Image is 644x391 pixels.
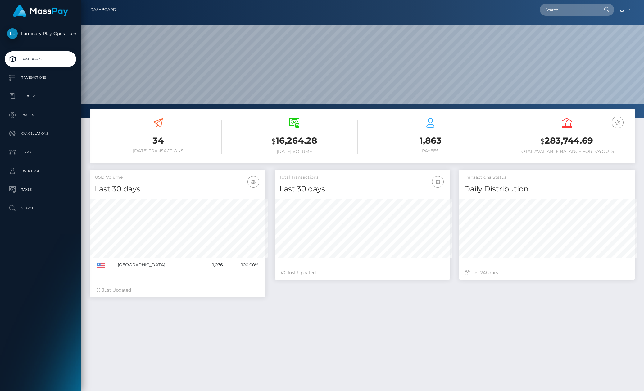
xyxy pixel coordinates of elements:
[95,174,261,181] h5: USD Volume
[7,185,74,194] p: Taxes
[7,54,74,64] p: Dashboard
[464,174,630,181] h5: Transactions Status
[225,258,261,272] td: 100.00%
[13,5,68,17] img: MassPay Logo
[231,135,358,147] h3: 16,264.28
[7,28,18,39] img: Luminary Play Operations Limited
[5,70,76,85] a: Transactions
[465,269,628,276] div: Last hours
[97,263,105,268] img: US.png
[281,269,444,276] div: Just Updated
[5,51,76,67] a: Dashboard
[95,184,261,195] h4: Last 30 days
[5,163,76,179] a: User Profile
[5,126,76,141] a: Cancellations
[5,145,76,160] a: Links
[5,182,76,197] a: Taxes
[7,204,74,213] p: Search
[7,166,74,176] p: User Profile
[95,135,222,147] h3: 34
[503,135,630,147] h3: 283,744.69
[201,258,225,272] td: 1,076
[7,92,74,101] p: Ledger
[540,137,545,145] small: $
[95,148,222,154] h6: [DATE] Transactions
[116,258,201,272] td: [GEOGRAPHIC_DATA]
[367,148,494,154] h6: Payees
[271,137,276,145] small: $
[540,4,598,16] input: Search...
[231,149,358,154] h6: [DATE] Volume
[279,174,446,181] h5: Total Transactions
[503,149,630,154] h6: Total Available Balance for Payouts
[5,200,76,216] a: Search
[279,184,446,195] h4: Last 30 days
[7,148,74,157] p: Links
[96,287,259,293] div: Just Updated
[464,184,630,195] h4: Daily Distribution
[90,3,116,16] a: Dashboard
[480,270,486,275] span: 24
[5,31,76,36] span: Luminary Play Operations Limited
[5,89,76,104] a: Ledger
[367,135,494,147] h3: 1,863
[7,129,74,138] p: Cancellations
[7,110,74,120] p: Payees
[7,73,74,82] p: Transactions
[5,107,76,123] a: Payees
